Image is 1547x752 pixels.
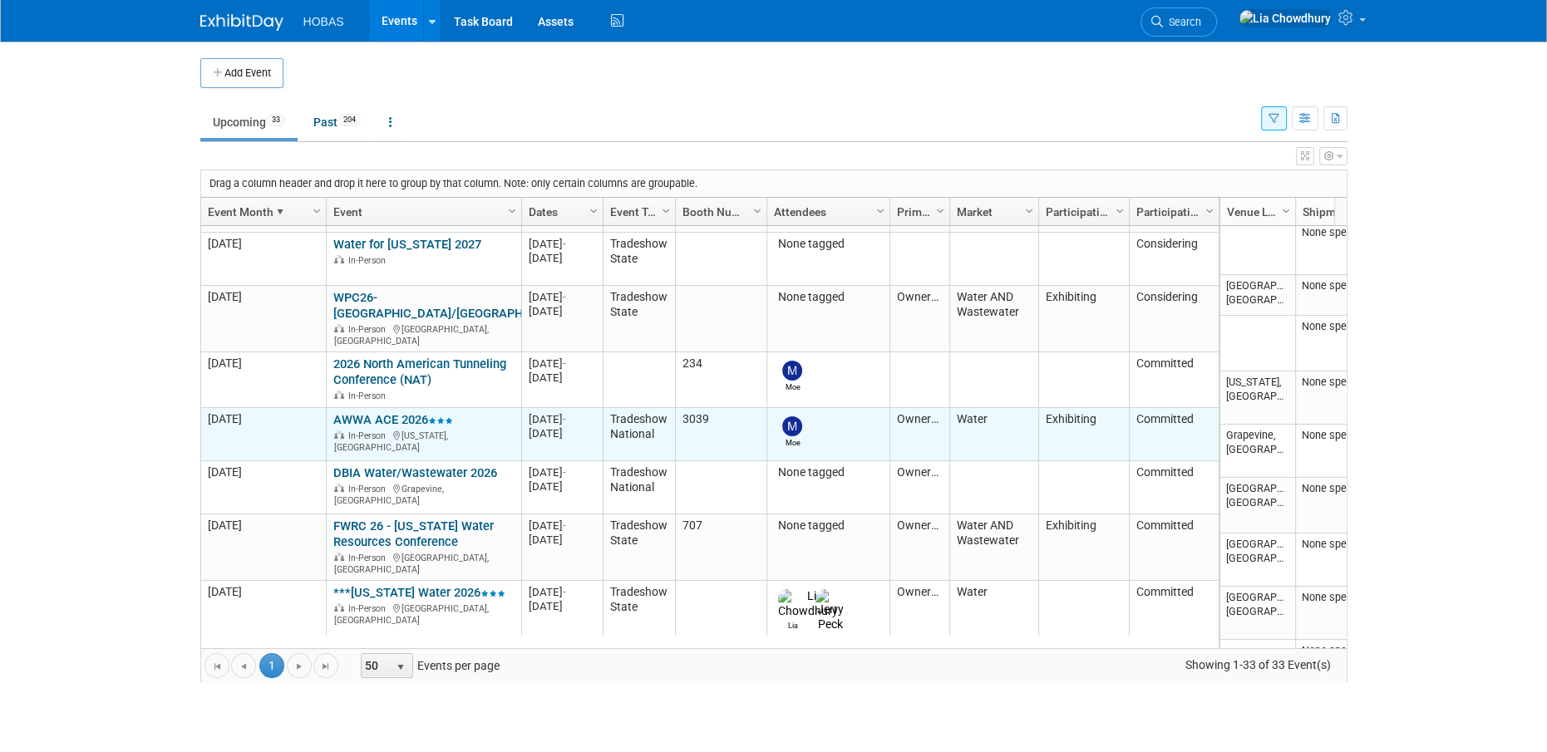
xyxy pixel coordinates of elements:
[1163,16,1201,28] span: Search
[1279,204,1293,218] span: Column Settings
[675,408,766,461] td: 3039
[1046,198,1118,226] a: Participation Type
[1302,226,1372,238] span: None specified
[1129,352,1219,408] td: Committed
[778,381,807,393] div: Moe Tamizifar
[1170,653,1346,676] span: Showing 1-33 of 33 Event(s)
[348,553,391,563] span: In-Person
[1302,538,1372,550] span: None specified
[333,465,497,480] a: DBIA Water/Wastewater 2026
[529,585,595,599] div: [DATE]
[1220,275,1295,316] td: [GEOGRAPHIC_DATA], [GEOGRAPHIC_DATA]
[529,371,595,385] div: [DATE]
[815,632,845,645] div: Jerry Peck
[529,251,595,265] div: [DATE]
[308,198,326,223] a: Column Settings
[201,408,326,461] td: [DATE]
[1200,198,1219,223] a: Column Settings
[778,619,807,632] div: Lia Chowdhury
[563,586,566,598] span: -
[949,408,1038,461] td: Water
[333,322,514,347] div: [GEOGRAPHIC_DATA], [GEOGRAPHIC_DATA]
[949,286,1038,352] td: Water AND Wastewater
[871,198,889,223] a: Column Settings
[201,581,326,651] td: [DATE]
[333,412,453,427] a: AWWA ACE 2026
[603,581,675,651] td: Tradeshow State
[603,461,675,514] td: Tradeshow National
[394,661,407,674] span: select
[610,198,664,226] a: Event Type (Tradeshow National, Regional, State, Sponsorship, Assoc Event)
[529,599,595,613] div: [DATE]
[334,324,344,332] img: In-Person Event
[1302,279,1372,292] span: None specified
[931,198,949,223] a: Column Settings
[529,519,595,533] div: [DATE]
[1038,408,1129,461] td: Exhibiting
[748,198,766,223] a: Column Settings
[333,356,506,387] a: 2026 North American Tunneling Conference (NAT)
[333,550,514,575] div: [GEOGRAPHIC_DATA], [GEOGRAPHIC_DATA]
[333,290,574,321] a: WPC26- [GEOGRAPHIC_DATA]/[GEOGRAPHIC_DATA]
[774,237,882,252] div: None tagged
[774,465,882,480] div: None tagged
[957,198,1027,226] a: Market
[1303,198,1372,226] a: Shipments
[334,553,344,561] img: In-Person Event
[782,416,802,436] img: Moe Tamizifar
[778,589,838,619] img: Lia Chowdhury
[1129,408,1219,461] td: Committed
[774,198,879,226] a: Attendees
[657,198,675,223] a: Column Settings
[287,653,312,678] a: Go to the next page
[889,408,949,461] td: Owners/Engineers
[529,304,595,318] div: [DATE]
[334,484,344,492] img: In-Person Event
[333,198,510,226] a: Event
[778,436,807,449] div: Moe Tamizifar
[293,660,306,673] span: Go to the next page
[675,352,766,408] td: 234
[204,653,229,678] a: Go to the first page
[201,233,326,286] td: [DATE]
[348,324,391,335] span: In-Person
[1022,204,1036,218] span: Column Settings
[889,461,949,514] td: Owners/Engineers
[313,653,338,678] a: Go to the last page
[505,204,519,218] span: Column Settings
[529,290,595,304] div: [DATE]
[334,255,344,263] img: In-Person Event
[675,514,766,581] td: 707
[1220,425,1295,478] td: Grapevine, [GEOGRAPHIC_DATA]
[529,479,595,494] div: [DATE]
[334,391,344,399] img: In-Person Event
[949,581,1038,651] td: Water
[1203,204,1216,218] span: Column Settings
[603,286,675,352] td: Tradeshow State
[348,391,391,401] span: In-Person
[201,514,326,581] td: [DATE]
[348,255,391,266] span: In-Person
[529,426,595,440] div: [DATE]
[231,653,256,678] a: Go to the previous page
[1020,198,1038,223] a: Column Settings
[563,466,566,479] span: -
[201,170,1347,197] div: Drag a column header and drop it here to group by that column. Note: only certain columns are gro...
[529,356,595,371] div: [DATE]
[1141,7,1217,37] a: Search
[815,589,845,632] img: Jerry Peck
[1302,591,1372,603] span: None specified
[1129,514,1219,581] td: Committed
[1302,644,1372,656] span: None specified
[1220,371,1295,425] td: [US_STATE], [GEOGRAPHIC_DATA]
[1302,482,1372,494] span: None specified
[334,430,344,439] img: In-Person Event
[682,198,756,226] a: Booth Number
[319,660,333,673] span: Go to the last page
[563,519,566,532] span: -
[267,114,285,126] span: 33
[210,660,224,673] span: Go to the first page
[333,585,505,600] a: ***[US_STATE] Water 2026
[362,654,390,677] span: 50
[1302,320,1372,332] span: None specified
